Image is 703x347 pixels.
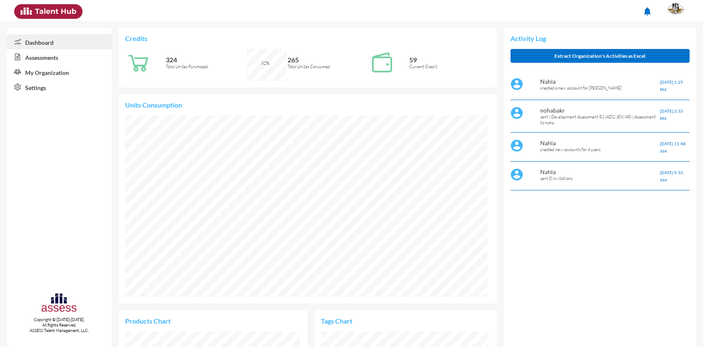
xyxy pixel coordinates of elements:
p: Total Unites Purchased [166,64,247,69]
button: Extract Organization's Activities as Excel [511,49,690,63]
mat-icon: notifications [642,6,652,16]
span: [DATE] 2:33 PM [660,108,683,121]
p: Tags Chart [321,317,405,325]
p: Nahla [540,168,660,175]
p: created a new account for [PERSON_NAME] [540,85,660,91]
span: 82% [261,60,269,66]
p: sent ( Development Assessment R1 (ADS) (EN/AR) ) Assessment to noha [540,114,660,126]
p: Credits [125,34,490,42]
p: 59 [409,56,490,64]
p: Units Consumption [125,101,490,109]
a: Settings [7,80,112,95]
p: Total Unites Consumed [287,64,369,69]
img: default%20profile%20image.svg [511,107,523,119]
img: default%20profile%20image.svg [511,78,523,90]
p: nohabakr [540,107,660,114]
a: Dashboard [7,34,112,49]
img: assesscompany-logo.png [41,292,77,315]
p: 265 [287,56,369,64]
p: Nahla [540,78,660,85]
p: 324 [166,56,247,64]
p: Nahla [540,139,660,147]
p: created new accounts for 4 users [540,147,660,152]
p: Copyright © [DATE]-[DATE]. All Rights Reserved. ASSESS Talent Management, LLC. [7,317,112,333]
p: Activity Log [511,34,690,42]
span: [DATE] 11:48 AM [660,141,685,154]
img: default%20profile%20image.svg [511,139,523,152]
img: default%20profile%20image.svg [511,168,523,181]
a: Assessments [7,49,112,64]
span: [DATE] 1:25 PM [660,80,683,92]
p: Products Chart [125,317,213,325]
span: [DATE] 9:33 AM [660,170,683,182]
a: My Organization [7,64,112,80]
p: Current Credit [409,64,490,69]
p: sent 0 invitations [540,175,660,181]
